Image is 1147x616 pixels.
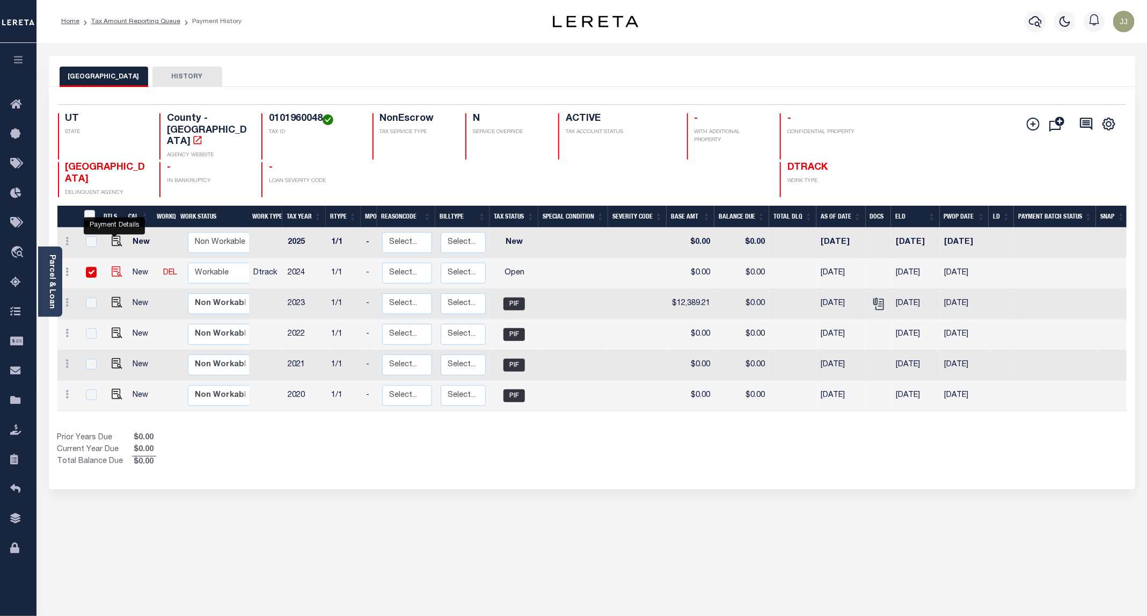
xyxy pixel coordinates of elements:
[503,359,525,372] span: PIF
[380,128,452,136] p: TAX SERVICE TYPE
[128,258,158,289] td: New
[283,320,327,350] td: 2022
[362,350,378,381] td: -
[65,163,145,184] span: [GEOGRAPHIC_DATA]
[566,113,674,125] h4: ACTIVE
[327,258,362,289] td: 1/1
[57,206,78,228] th: &nbsp;&nbsp;&nbsp;&nbsp;&nbsp;&nbsp;&nbsp;&nbsp;&nbsp;&nbsp;
[377,206,435,228] th: ReasonCode: activate to sort column ascending
[715,289,770,320] td: $0.00
[327,320,362,350] td: 1/1
[435,206,490,228] th: BillType: activate to sort column ascending
[163,269,177,277] a: DEL
[65,128,147,136] p: STATE
[283,381,327,411] td: 2020
[816,206,866,228] th: As of Date: activate to sort column ascending
[940,381,989,411] td: [DATE]
[538,206,608,228] th: Special Condition: activate to sort column ascending
[283,350,327,381] td: 2021
[362,258,378,289] td: -
[327,381,362,411] td: 1/1
[65,189,147,197] p: DELINQUENT AGENCY
[769,206,816,228] th: Total DLQ: activate to sort column ascending
[667,206,714,228] th: Base Amt: activate to sort column ascending
[132,432,156,444] span: $0.00
[362,381,378,411] td: -
[940,206,989,228] th: PWOP Date: activate to sort column ascending
[128,228,158,258] td: New
[892,350,940,381] td: [DATE]
[817,320,866,350] td: [DATE]
[362,289,378,320] td: -
[715,258,770,289] td: $0.00
[249,258,283,289] td: Dtrack
[84,217,145,234] div: Payment Details
[57,456,132,468] td: Total Balance Due
[361,206,377,228] th: MPO
[269,163,273,172] span: -
[327,350,362,381] td: 1/1
[667,258,715,289] td: $0.00
[10,246,27,260] i: travel_explore
[269,177,359,185] p: LOAN SEVERITY CODE
[891,206,940,228] th: ELD: activate to sort column ascending
[695,114,698,124] span: -
[667,320,715,350] td: $0.00
[326,206,361,228] th: RType: activate to sort column ascending
[503,389,525,402] span: PIF
[57,432,132,444] td: Prior Years Due
[714,206,769,228] th: Balance Due: activate to sort column ascending
[152,67,222,87] button: HISTORY
[473,113,545,125] h4: N
[180,17,242,26] li: Payment History
[60,67,148,87] button: [GEOGRAPHIC_DATA]
[817,381,866,411] td: [DATE]
[667,289,715,320] td: $12,389.21
[667,381,715,411] td: $0.00
[566,128,674,136] p: TAX ACCOUNT STATUS
[715,381,770,411] td: $0.00
[787,128,869,136] p: CONFIDENTIAL PROPERTY
[99,206,124,228] th: DTLS
[866,206,892,228] th: Docs
[57,444,132,456] td: Current Year Due
[503,328,525,341] span: PIF
[989,206,1014,228] th: LD: activate to sort column ascending
[553,16,639,27] img: logo-dark.svg
[892,320,940,350] td: [DATE]
[667,350,715,381] td: $0.00
[503,298,525,310] span: PIF
[269,113,359,125] h4: 0101960048
[817,350,866,381] td: [DATE]
[787,114,791,124] span: -
[695,128,767,144] p: WITH ADDITIONAL PROPERTY
[490,258,539,289] td: Open
[380,113,452,125] h4: NonEscrow
[91,18,180,25] a: Tax Amount Reporting Queue
[132,456,156,468] span: $0.00
[1096,206,1129,228] th: SNAP: activate to sort column ascending
[48,255,55,309] a: Parcel & Loan
[124,206,152,228] th: CAL: activate to sort column ascending
[892,228,940,258] td: [DATE]
[248,206,282,228] th: Work Type
[167,151,249,160] p: AGENCY WEBSITE
[940,320,989,350] td: [DATE]
[283,228,327,258] td: 2025
[817,258,866,289] td: [DATE]
[283,258,327,289] td: 2024
[362,228,378,258] td: -
[1014,206,1096,228] th: Payment Batch Status: activate to sort column ascending
[473,128,545,136] p: SERVICE OVERRIDE
[1113,11,1135,32] img: svg+xml;base64,PHN2ZyB4bWxucz0iaHR0cDovL3d3dy53My5vcmcvMjAwMC9zdmciIHBvaW50ZXItZXZlbnRzPSJub25lIi...
[78,206,100,228] th: &nbsp;
[327,289,362,320] td: 1/1
[61,18,79,25] a: Home
[282,206,326,228] th: Tax Year: activate to sort column ascending
[608,206,667,228] th: Severity Code: activate to sort column ascending
[152,206,176,228] th: WorkQ
[167,177,249,185] p: IN BANKRUPTCY
[667,228,715,258] td: $0.00
[167,163,171,172] span: -
[892,258,940,289] td: [DATE]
